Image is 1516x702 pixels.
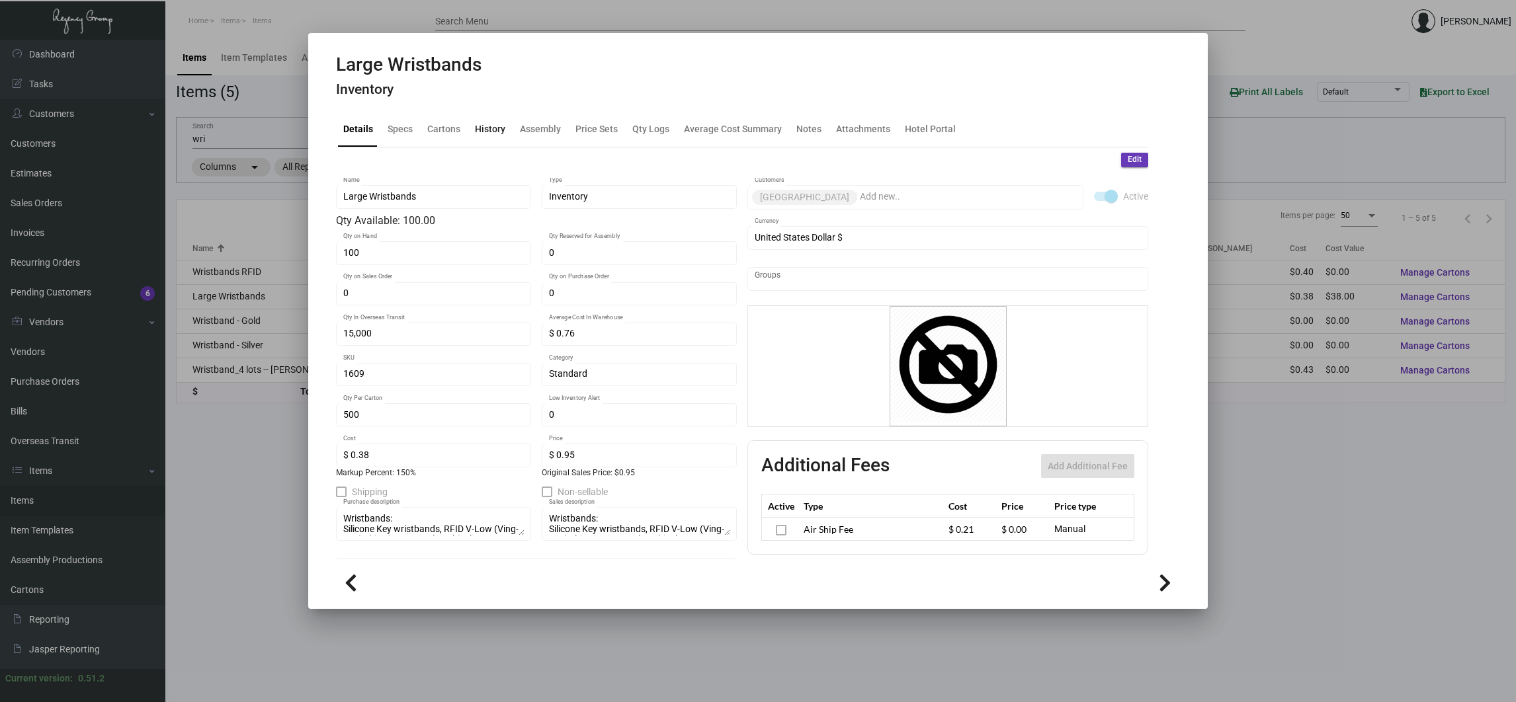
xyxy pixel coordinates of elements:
[796,122,821,136] div: Notes
[632,122,669,136] div: Qty Logs
[558,484,608,500] span: Non-sellable
[427,122,460,136] div: Cartons
[1123,188,1148,204] span: Active
[755,274,1142,284] input: Add new..
[343,122,373,136] div: Details
[761,454,890,478] h2: Additional Fees
[905,122,956,136] div: Hotel Portal
[752,190,857,205] mat-chip: [GEOGRAPHIC_DATA]
[5,672,73,685] div: Current version:
[1121,153,1148,167] button: Edit
[998,494,1051,518] th: Price
[336,213,737,229] div: Qty Available: 100.00
[520,122,561,136] div: Assembly
[336,54,482,76] h2: Large Wristbands
[1128,154,1142,165] span: Edit
[836,122,890,136] div: Attachments
[860,192,1077,202] input: Add new..
[945,494,998,518] th: Cost
[1048,461,1128,471] span: Add Additional Fee
[1054,524,1085,534] span: Manual
[475,122,505,136] div: History
[352,484,388,500] span: Shipping
[800,494,945,518] th: Type
[336,81,482,98] h4: Inventory
[762,494,801,518] th: Active
[78,672,105,685] div: 0.51.2
[684,122,782,136] div: Average Cost Summary
[1051,494,1118,518] th: Price type
[575,122,618,136] div: Price Sets
[1041,454,1134,478] button: Add Additional Fee
[388,122,413,136] div: Specs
